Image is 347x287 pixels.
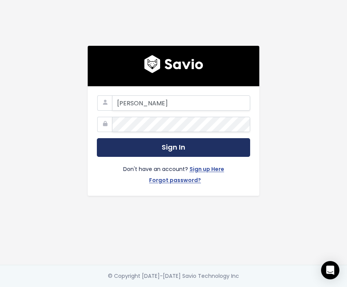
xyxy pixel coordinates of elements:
div: Open Intercom Messenger [321,261,339,279]
div: © Copyright [DATE]-[DATE] Savio Technology Inc [108,271,239,281]
div: Don't have an account? [97,157,250,187]
a: Forgot password? [149,176,201,187]
a: Sign up Here [190,164,224,176]
button: Sign In [97,138,250,157]
input: Your Work Email Address [112,95,250,111]
img: logo600x187.a314fd40982d.png [144,55,203,73]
